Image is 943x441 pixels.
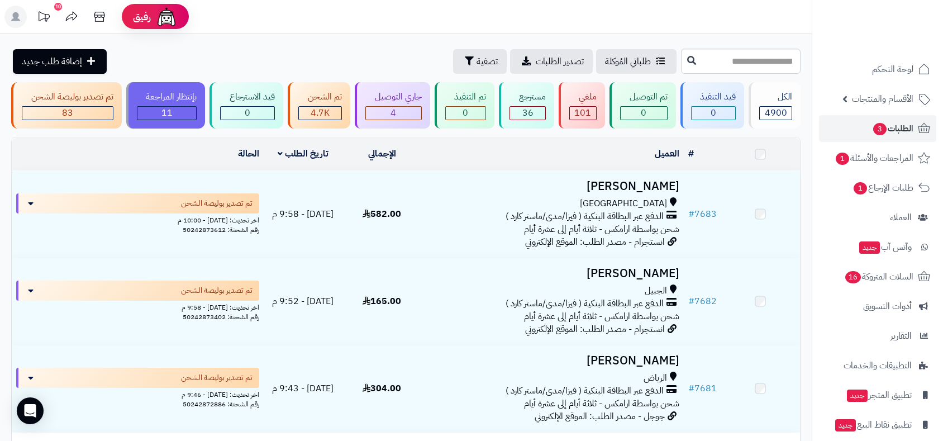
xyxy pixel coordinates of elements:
[858,239,912,255] span: وآتس آب
[510,107,545,120] div: 36
[759,91,792,103] div: الكل
[867,30,932,54] img: logo-2.png
[859,241,880,254] span: جديد
[453,49,507,74] button: تصفية
[556,82,607,129] a: ملغي 101
[506,385,664,397] span: الدفع عبر البطاقة البنكية ( فيزا/مدى/ماستر كارد )
[509,91,546,103] div: مسترجع
[688,295,717,308] a: #7682
[62,106,73,120] span: 83
[22,55,82,68] span: إضافة طلب جديد
[161,106,173,120] span: 11
[285,82,353,129] a: تم الشحن 4.7K
[363,207,401,221] span: 582.00
[16,214,259,225] div: اخر تحديث: [DATE] - 10:00 م
[445,91,487,103] div: تم التنفيذ
[299,107,341,120] div: 4664
[363,382,401,395] span: 304.00
[510,49,593,74] a: تصدير الطلبات
[845,271,861,283] span: 16
[183,225,259,235] span: رقم الشحنة: 50242873612
[688,147,694,160] a: #
[569,91,597,103] div: ملغي
[22,91,113,103] div: تم تصدير بوليصة الشحن
[688,295,694,308] span: #
[844,269,913,284] span: السلات المتروكة
[863,298,912,314] span: أدوات التسويق
[506,297,664,310] span: الدفع عبر البطاقة البنكية ( فيزا/مدى/ماستر كارد )
[183,399,259,409] span: رقم الشحنة: 50242872886
[819,115,936,142] a: الطلبات3
[181,285,253,296] span: تم تصدير بوليصة الشحن
[644,372,667,385] span: الرياض
[477,55,498,68] span: تصفية
[688,382,717,395] a: #7681
[641,106,646,120] span: 0
[645,284,667,297] span: الجبيل
[524,397,679,410] span: شحن بواسطة ارامكس - ثلاثة أيام إلى عشرة أيام
[524,310,679,323] span: شحن بواسطة ارامكس - ثلاثة أيام إلى عشرة أيام
[835,419,856,431] span: جديد
[836,153,849,165] span: 1
[432,82,497,129] a: تم التنفيذ 0
[746,82,803,129] a: الكل4900
[272,382,334,395] span: [DATE] - 9:43 م
[22,107,113,120] div: 83
[692,107,736,120] div: 0
[834,417,912,433] span: تطبيق نقاط البيع
[873,123,887,135] span: 3
[220,91,275,103] div: قيد الاسترجاع
[655,147,679,160] a: العميل
[688,207,694,221] span: #
[819,145,936,172] a: المراجعات والأسئلة1
[846,387,912,403] span: تطبيق المتجر
[536,55,584,68] span: تصدير الطلبات
[124,82,208,129] a: بإنتظار المراجعة 11
[278,147,328,160] a: تاريخ الطلب
[605,55,651,68] span: طلباتي المُوكلة
[311,106,330,120] span: 4.7K
[819,174,936,201] a: طلبات الإرجاع1
[54,3,62,11] div: 10
[872,121,913,136] span: الطلبات
[16,388,259,400] div: اخر تحديث: [DATE] - 9:46 م
[844,358,912,373] span: التطبيقات والخدمات
[819,234,936,260] a: وآتس آبجديد
[137,91,197,103] div: بإنتظار المراجعة
[207,82,285,129] a: قيد الاسترجاع 0
[765,106,787,120] span: 4900
[426,354,679,367] h3: [PERSON_NAME]
[353,82,432,129] a: جاري التوصيل 4
[819,293,936,320] a: أدوات التسويق
[272,295,334,308] span: [DATE] - 9:52 م
[596,49,677,74] a: طلباتي المُوكلة
[238,147,259,160] a: الحالة
[9,82,124,129] a: تم تصدير بوليصة الشحن 83
[852,91,913,107] span: الأقسام والمنتجات
[272,207,334,221] span: [DATE] - 9:58 م
[872,61,913,77] span: لوحة التحكم
[30,6,58,31] a: تحديثات المنصة
[621,107,667,120] div: 0
[463,106,468,120] span: 0
[133,10,151,23] span: رفيق
[525,235,665,249] span: انستجرام - مصدر الطلب: الموقع الإلكتروني
[678,82,747,129] a: قيد التنفيذ 0
[155,6,178,28] img: ai-face.png
[181,372,253,383] span: تم تصدير بوليصة الشحن
[221,107,274,120] div: 0
[181,198,253,209] span: تم تصدير بوليصة الشحن
[819,323,936,349] a: التقارير
[13,49,107,74] a: إضافة طلب جديد
[819,411,936,438] a: تطبيق نقاط البيعجديد
[390,106,396,120] span: 4
[819,352,936,379] a: التطبيقات والخدمات
[366,107,421,120] div: 4
[570,107,596,120] div: 101
[298,91,342,103] div: تم الشحن
[426,267,679,280] h3: [PERSON_NAME]
[506,210,664,223] span: الدفع عبر البطاقة البنكية ( فيزا/مدى/ماستر كارد )
[688,207,717,221] a: #7683
[688,382,694,395] span: #
[183,312,259,322] span: رقم الشحنة: 50242873402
